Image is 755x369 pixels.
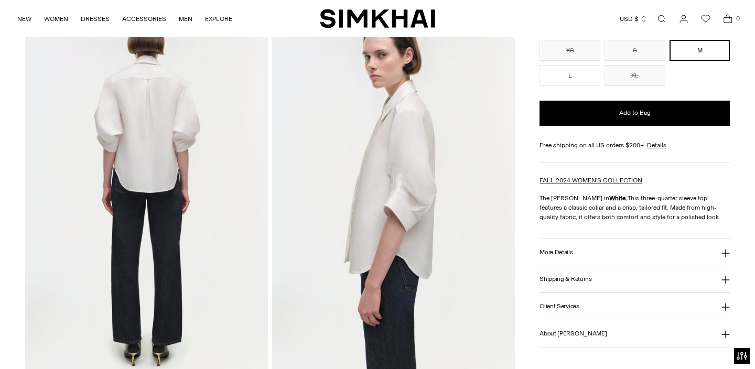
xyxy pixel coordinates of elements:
[717,8,738,29] a: Open cart modal
[320,8,435,29] a: SIMKHAI
[540,140,730,150] div: Free shipping on all US orders $200+
[540,293,730,320] button: Client Services
[619,108,651,117] span: Add to Bag
[670,40,730,61] button: M
[695,8,716,29] a: Wishlist
[44,7,68,30] a: WOMEN
[620,7,648,30] button: USD $
[540,249,573,256] h3: More Details
[647,140,666,150] a: Details
[540,320,730,347] button: About [PERSON_NAME]
[605,65,665,86] button: XL
[17,7,31,30] a: NEW
[179,7,192,30] a: MEN
[540,266,730,293] button: Shipping & Returns
[651,8,672,29] a: Open search modal
[540,193,730,222] p: The [PERSON_NAME] in This three-quarter sleeve top features a classic collar and a crisp, tailore...
[81,7,110,30] a: DRESSES
[609,194,628,202] strong: White.
[540,65,600,86] button: L
[673,8,694,29] a: Go to the account page
[540,303,579,310] h3: Client Services
[540,276,592,283] h3: Shipping & Returns
[540,101,730,126] button: Add to Bag
[122,7,166,30] a: ACCESSORIES
[540,330,607,337] h3: About [PERSON_NAME]
[733,14,742,23] span: 0
[605,40,665,61] button: S
[540,239,730,266] button: More Details
[540,40,600,61] button: XS
[540,177,642,184] a: FALL 2024 WOMEN'S COLLECTION
[205,7,232,30] a: EXPLORE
